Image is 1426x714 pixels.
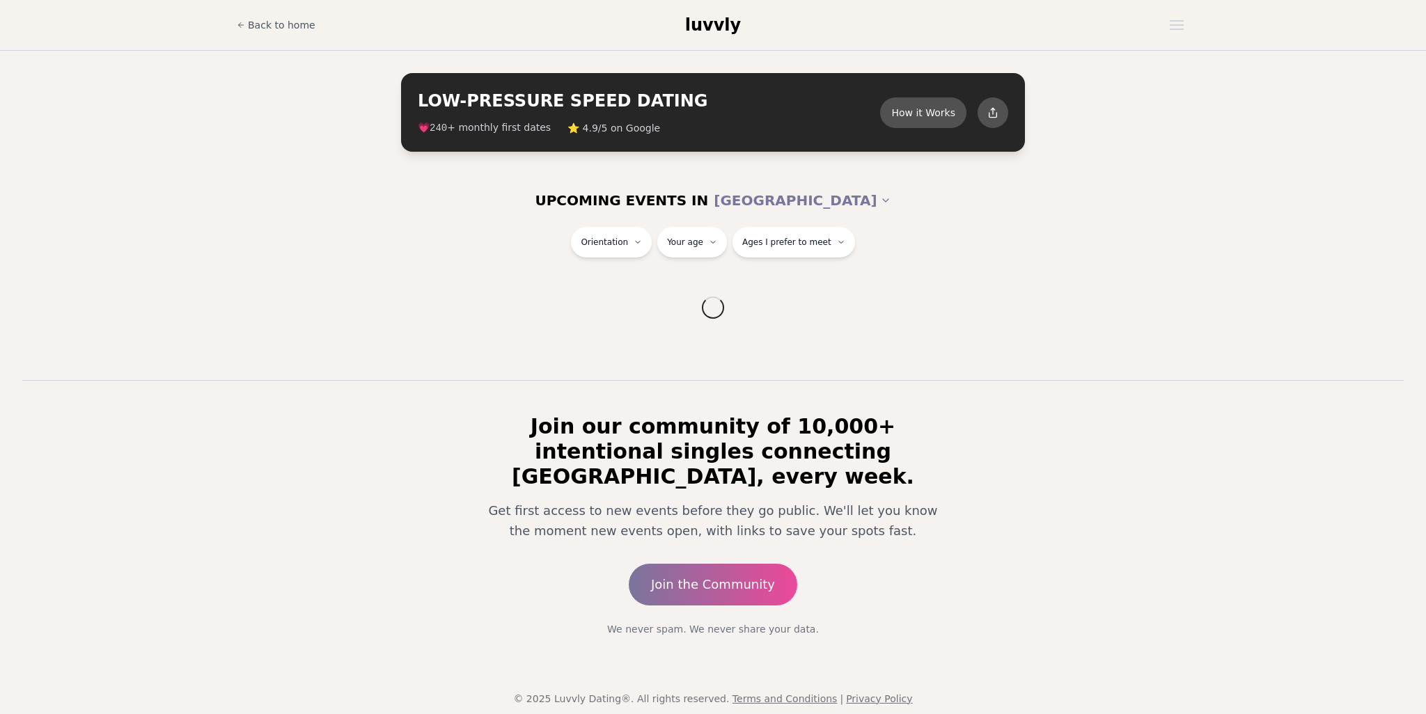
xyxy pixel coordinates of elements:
button: Orientation [571,227,652,257]
span: 💗 + monthly first dates [418,120,551,135]
button: [GEOGRAPHIC_DATA] [714,185,891,216]
span: luvvly [685,15,741,35]
button: Open menu [1164,15,1189,35]
a: Privacy Policy [846,693,912,704]
p: Get first access to new events before they go public. We'll let you know the moment new events op... [479,500,947,541]
a: luvvly [685,14,741,36]
a: Join the Community [629,564,797,605]
span: Back to home [248,18,315,32]
button: How it Works [880,97,966,128]
span: Ages I prefer to meet [742,237,831,248]
span: ⭐ 4.9/5 on Google [567,121,660,135]
h2: LOW-PRESSURE SPEED DATING [418,90,880,112]
a: Terms and Conditions [732,693,838,704]
p: We never spam. We never share your data. [468,622,958,636]
span: Your age [667,237,703,248]
span: Orientation [581,237,628,248]
span: 240 [430,122,447,134]
p: © 2025 Luvvly Dating®. All rights reserved. [11,692,1415,706]
a: Back to home [237,11,315,39]
h2: Join our community of 10,000+ intentional singles connecting [GEOGRAPHIC_DATA], every week. [468,414,958,489]
button: Your age [657,227,727,257]
span: | [840,693,843,704]
span: UPCOMING EVENTS IN [535,191,708,210]
button: Ages I prefer to meet [732,227,855,257]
